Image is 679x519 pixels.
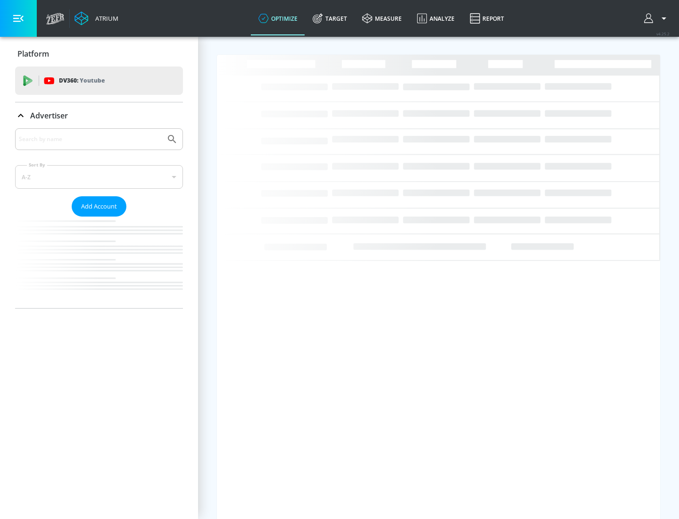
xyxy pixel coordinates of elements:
[305,1,355,35] a: Target
[15,217,183,308] nav: list of Advertiser
[17,49,49,59] p: Platform
[251,1,305,35] a: optimize
[75,11,118,25] a: Atrium
[81,201,117,212] span: Add Account
[15,41,183,67] div: Platform
[15,128,183,308] div: Advertiser
[30,110,68,121] p: Advertiser
[27,162,47,168] label: Sort By
[15,165,183,189] div: A-Z
[656,31,670,36] span: v 4.25.2
[19,133,162,145] input: Search by name
[462,1,512,35] a: Report
[15,67,183,95] div: DV360: Youtube
[91,14,118,23] div: Atrium
[355,1,409,35] a: measure
[59,75,105,86] p: DV360:
[15,102,183,129] div: Advertiser
[409,1,462,35] a: Analyze
[80,75,105,85] p: Youtube
[72,196,126,217] button: Add Account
